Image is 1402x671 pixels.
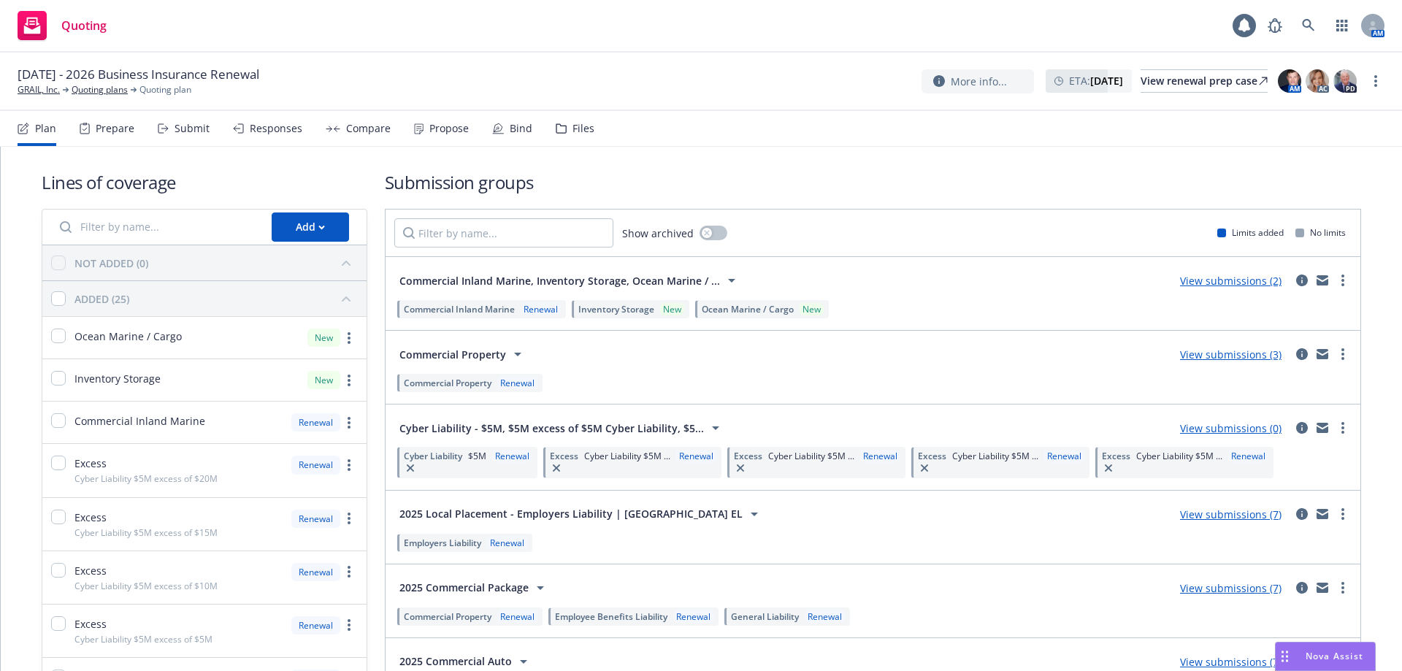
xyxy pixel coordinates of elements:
[1090,74,1123,88] strong: [DATE]
[429,123,469,134] div: Propose
[175,123,210,134] div: Submit
[1333,69,1357,93] img: photo
[572,123,594,134] div: Files
[61,20,107,31] span: Quoting
[1141,70,1268,92] div: View renewal prep case
[510,123,532,134] div: Bind
[1069,73,1123,88] span: ETA :
[404,377,491,389] span: Commercial Property
[42,170,367,194] h1: Lines of coverage
[72,83,128,96] a: Quoting plans
[1294,11,1323,40] a: Search
[1334,272,1352,289] a: more
[1275,642,1376,671] button: Nova Assist
[768,450,854,462] span: Cyber Liability $5M ...
[74,633,212,645] span: Cyber Liability $5M excess of $5M
[1217,226,1284,239] div: Limits added
[307,371,340,389] div: New
[1180,581,1282,595] a: View submissions (7)
[1293,272,1311,289] a: circleInformation
[800,303,824,315] div: New
[385,170,1361,194] h1: Submission groups
[1334,419,1352,437] a: more
[74,563,107,578] span: Excess
[74,510,107,525] span: Excess
[394,499,768,529] button: 2025 Local Placement - Employers Liability | [GEOGRAPHIC_DATA] EL
[35,123,56,134] div: Plan
[399,273,720,288] span: Commercial Inland Marine, Inventory Storage, Ocean Marine / ...
[550,450,578,462] span: Excess
[291,510,340,528] div: Renewal
[296,213,325,241] div: Add
[1228,450,1268,462] div: Renewal
[74,526,218,539] span: Cyber Liability $5M excess of $15M
[1314,579,1331,597] a: mail
[1295,226,1346,239] div: No limits
[918,450,946,462] span: Excess
[291,616,340,634] div: Renewal
[340,616,358,634] a: more
[394,573,554,602] button: 2025 Commercial Package
[96,123,134,134] div: Prepare
[1293,345,1311,363] a: circleInformation
[1044,450,1084,462] div: Renewal
[1180,655,1282,669] a: View submissions (7)
[578,303,654,315] span: Inventory Storage
[291,456,340,474] div: Renewal
[404,450,462,462] span: Cyber Liability
[1334,505,1352,523] a: more
[74,251,358,275] button: NOT ADDED (0)
[1180,421,1282,435] a: View submissions (0)
[1141,69,1268,93] a: View renewal prep case
[394,340,532,369] button: Commercial Property
[74,580,218,592] span: Cyber Liability $5M excess of $10M
[555,610,667,623] span: Employee Benefits Liability
[394,266,746,295] button: Commercial Inland Marine, Inventory Storage, Ocean Marine / ...
[399,580,529,595] span: 2025 Commercial Package
[291,563,340,581] div: Renewal
[1278,69,1301,93] img: photo
[1367,72,1384,90] a: more
[250,123,302,134] div: Responses
[74,371,161,386] span: Inventory Storage
[18,66,259,83] span: [DATE] - 2026 Business Insurance Renewal
[399,421,704,436] span: Cyber Liability - $5M, $5M excess of $5M Cyber Liability, $5...
[340,456,358,474] a: more
[1306,650,1363,662] span: Nova Assist
[1180,507,1282,521] a: View submissions (7)
[468,450,486,462] span: $5M
[1293,419,1311,437] a: circleInformation
[1293,579,1311,597] a: circleInformation
[1306,69,1329,93] img: photo
[74,291,129,307] div: ADDED (25)
[291,413,340,432] div: Renewal
[340,372,358,389] a: more
[1314,345,1331,363] a: mail
[952,450,1038,462] span: Cyber Liability $5M ...
[731,610,799,623] span: General Liability
[394,413,729,442] button: Cyber Liability - $5M, $5M excess of $5M Cyber Liability, $5...
[1314,419,1331,437] a: mail
[346,123,391,134] div: Compare
[676,450,716,462] div: Renewal
[399,506,743,521] span: 2025 Local Placement - Employers Liability | [GEOGRAPHIC_DATA] EL
[74,287,358,310] button: ADDED (25)
[1136,450,1222,462] span: Cyber Liability $5M ...
[74,456,107,471] span: Excess
[1314,505,1331,523] a: mail
[340,510,358,527] a: more
[497,377,537,389] div: Renewal
[399,653,512,669] span: 2025 Commercial Auto
[1102,450,1130,462] span: Excess
[404,610,491,623] span: Commercial Property
[1180,274,1282,288] a: View submissions (2)
[922,69,1034,93] button: More info...
[492,450,532,462] div: Renewal
[272,212,349,242] button: Add
[1260,11,1290,40] a: Report a Bug
[139,83,191,96] span: Quoting plan
[74,329,182,344] span: Ocean Marine / Cargo
[734,450,762,462] span: Excess
[18,83,60,96] a: GRAIL, Inc.
[1334,345,1352,363] a: more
